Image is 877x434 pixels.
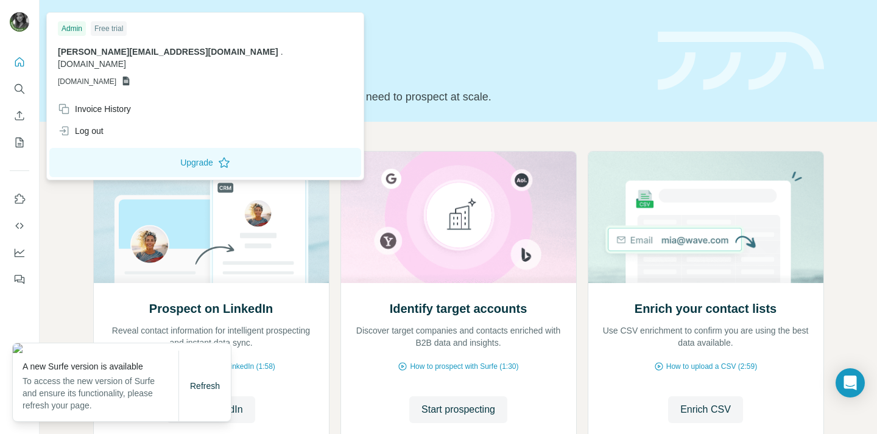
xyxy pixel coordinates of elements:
button: Use Surfe API [10,215,29,237]
p: Pick your starting point and we’ll provide everything you need to prospect at scale. [93,88,643,105]
div: Invoice History [58,103,131,115]
button: My lists [10,131,29,153]
p: Reveal contact information for intelligent prospecting and instant data sync. [106,324,317,349]
div: Admin [58,21,86,36]
p: Discover target companies and contacts enriched with B2B data and insights. [353,324,564,349]
p: A new Surfe version is available [23,360,178,373]
span: Enrich CSV [680,402,731,417]
button: Dashboard [10,242,29,264]
span: Start prospecting [421,402,495,417]
button: Start prospecting [409,396,507,423]
span: How to prospect with Surfe (1:30) [410,361,518,372]
button: Feedback [10,268,29,290]
img: banner [658,32,824,91]
span: Refresh [190,381,220,391]
span: [DOMAIN_NAME] [58,76,116,87]
img: 096804dd-7d4e-484e-b859-e7bf13e698fc [13,343,231,353]
h2: Enrich your contact lists [635,300,777,317]
h1: Let’s prospect together [93,57,643,81]
span: How to upload a CSV (2:59) [666,361,757,372]
div: Quick start [93,23,643,35]
button: Enrich CSV [10,105,29,127]
h2: Prospect on LinkedIn [149,300,273,317]
button: Enrich CSV [668,396,743,423]
p: To access the new version of Surfe and ensure its functionality, please refresh your page. [23,375,178,411]
div: Log out [58,125,104,137]
p: Use CSV enrichment to confirm you are using the best data available. [601,324,811,349]
button: Quick start [10,51,29,73]
h2: Identify target accounts [390,300,527,317]
span: [DOMAIN_NAME] [58,59,126,69]
button: Upgrade [49,148,361,177]
span: . [281,47,283,57]
div: Free trial [91,21,127,36]
img: Avatar [10,12,29,32]
button: Search [10,78,29,100]
img: Identify target accounts [340,152,577,283]
div: Open Intercom Messenger [836,368,865,397]
img: Prospect on LinkedIn [93,152,329,283]
span: [PERSON_NAME][EMAIL_ADDRESS][DOMAIN_NAME] [58,47,278,57]
img: Enrich your contact lists [588,152,824,283]
button: Refresh [181,375,228,397]
button: Use Surfe on LinkedIn [10,188,29,210]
